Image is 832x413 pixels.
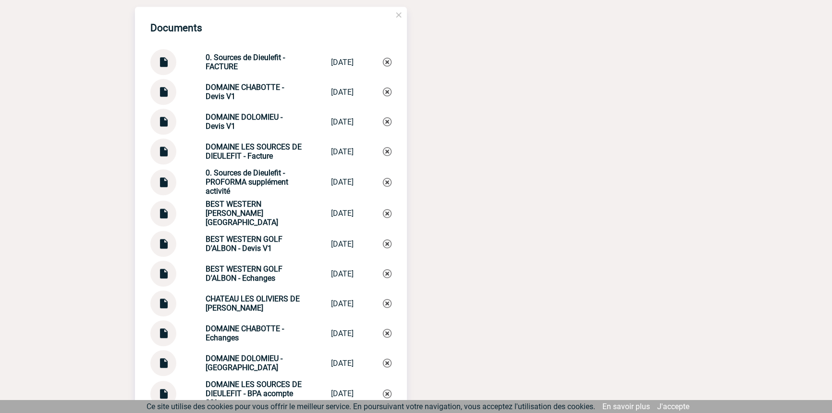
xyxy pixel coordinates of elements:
img: Supprimer [383,299,392,308]
img: Supprimer [383,389,392,398]
img: Supprimer [383,209,392,218]
img: Supprimer [383,359,392,367]
strong: BEST WESTERN GOLF D'ALBON - Devis V1 [206,235,282,253]
img: Supprimer [383,239,392,248]
img: Supprimer [383,269,392,278]
strong: 0. Sources de Dieulefit - PROFORMA supplément activité [206,168,288,196]
img: Supprimer [383,147,392,156]
div: [DATE] [331,359,354,368]
img: Supprimer [383,117,392,126]
div: [DATE] [331,329,354,338]
strong: DOMAINE CHABOTTE - Echanges [206,324,284,342]
img: Supprimer [383,178,392,187]
a: En savoir plus [602,402,650,411]
img: close.png [394,11,403,19]
img: Supprimer [383,329,392,338]
a: J'accepte [657,402,689,411]
strong: BEST WESTERN GOLF D'ALBON - Echanges [206,264,282,283]
img: Supprimer [383,58,392,66]
strong: DOMAINE DOLOMIEU - [GEOGRAPHIC_DATA] [206,354,282,372]
div: [DATE] [331,88,354,97]
img: Supprimer [383,88,392,96]
div: [DATE] [331,239,354,249]
div: [DATE] [331,58,354,67]
div: [DATE] [331,177,354,187]
span: Ce site utilise des cookies pour vous offrir le meilleur service. En poursuivant votre navigation... [147,402,595,411]
strong: DOMAINE LES SOURCES DE DIEULEFIT - Facture [206,142,302,161]
div: [DATE] [331,117,354,126]
strong: BEST WESTERN [PERSON_NAME][GEOGRAPHIC_DATA] [206,200,278,227]
strong: CHATEAU LES OLIVIERS DE [PERSON_NAME] [206,294,300,313]
strong: DOMAINE CHABOTTE - Devis V1 [206,83,284,101]
h4: Documents [150,22,202,34]
div: [DATE] [331,389,354,398]
div: [DATE] [331,209,354,218]
strong: 0. Sources de Dieulefit - FACTURE [206,53,285,71]
div: [DATE] [331,147,354,156]
strong: DOMAINE LES SOURCES DE DIEULEFIT - BPA acompte 80% [206,380,302,407]
div: [DATE] [331,269,354,278]
div: [DATE] [331,299,354,308]
strong: DOMAINE DOLOMIEU - Devis V1 [206,113,282,131]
